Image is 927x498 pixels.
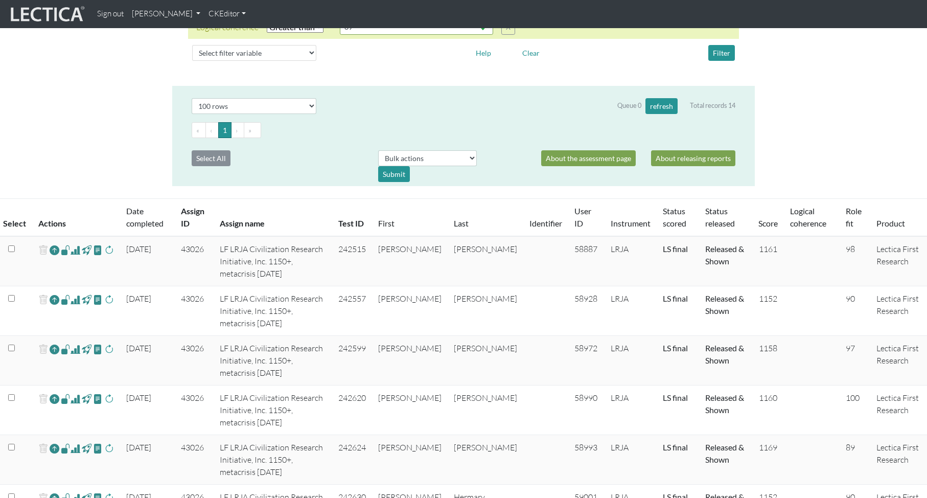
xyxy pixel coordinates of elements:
td: Lectica First Research [870,286,927,336]
span: rescore [104,393,114,405]
td: LRJA [605,435,657,485]
span: Analyst score [71,393,80,405]
th: Test ID [332,199,372,237]
span: view [93,293,103,305]
a: Basic released = basic report without a score has been released, Score(s) released = for Lectica ... [705,343,744,365]
button: Clear [518,45,544,61]
a: [PERSON_NAME] [128,4,204,24]
span: 98 [846,244,855,254]
a: Reopen [50,441,59,456]
th: Assign name [214,199,332,237]
td: 58993 [568,435,605,485]
span: rescore [104,442,114,455]
a: User ID [574,206,591,228]
td: LRJA [605,286,657,336]
span: view [93,244,103,256]
span: view [82,442,91,454]
span: 90 [846,293,855,304]
a: Basic released = basic report without a score has been released, Score(s) released = for Lectica ... [705,293,744,315]
td: LF LRJA Civilization Research Initiative, Inc. 1150+, metacrisis [DATE] [214,435,332,485]
td: [PERSON_NAME] [372,236,448,286]
span: view [61,442,71,454]
button: Go to page 1 [218,122,231,138]
td: LRJA [605,236,657,286]
td: 58928 [568,286,605,336]
td: 242599 [332,336,372,386]
td: 43026 [175,236,214,286]
span: 1169 [759,442,777,452]
div: Queue 0 Total records 14 [617,98,735,114]
td: [PERSON_NAME] [372,386,448,435]
span: 100 [846,393,860,403]
span: 1160 [759,393,777,403]
a: First [378,218,395,228]
td: LF LRJA Civilization Research Initiative, Inc. 1150+, metacrisis [DATE] [214,386,332,435]
span: delete [38,243,48,258]
td: [PERSON_NAME] [448,386,523,435]
td: 242515 [332,236,372,286]
button: refresh [645,98,678,114]
td: 43026 [175,286,214,336]
span: 89 [846,442,855,452]
td: 242557 [332,286,372,336]
button: Help [471,45,496,61]
td: [DATE] [120,336,175,386]
a: Reopen [50,342,59,357]
a: Basic released = basic report without a score has been released, Score(s) released = for Lectica ... [705,442,744,464]
a: Completed = assessment has been completed; CS scored = assessment has been CLAS scored; LS scored... [663,393,688,402]
ul: Pagination [192,122,735,138]
a: CKEditor [204,4,250,24]
span: view [61,393,71,404]
td: LF LRJA Civilization Research Initiative, Inc. 1150+, metacrisis [DATE] [214,286,332,336]
td: [PERSON_NAME] [448,236,523,286]
a: Basic released = basic report without a score has been released, Score(s) released = for Lectica ... [705,393,744,415]
a: Completed = assessment has been completed; CS scored = assessment has been CLAS scored; LS scored... [663,293,688,303]
td: [PERSON_NAME] [448,286,523,336]
span: 97 [846,343,855,353]
span: view [93,343,103,355]
td: [PERSON_NAME] [448,435,523,485]
a: Identifier [529,218,562,228]
span: Analyst score [71,442,80,455]
th: Actions [32,199,120,237]
button: Select All [192,150,230,166]
a: Basic released = basic report without a score has been released, Score(s) released = for Lectica ... [705,244,744,266]
span: delete [38,392,48,406]
span: rescore [104,293,114,306]
td: LRJA [605,336,657,386]
td: 58990 [568,386,605,435]
td: 43026 [175,386,214,435]
a: About releasing reports [651,150,735,166]
td: Lectica First Research [870,386,927,435]
span: view [93,393,103,404]
span: delete [38,292,48,307]
td: [PERSON_NAME] [372,336,448,386]
button: Filter [708,45,735,61]
td: Lectica First Research [870,435,927,485]
td: LF LRJA Civilization Research Initiative, Inc. 1150+, metacrisis [DATE] [214,336,332,386]
span: view [93,442,103,454]
td: 242620 [332,386,372,435]
span: Analyst score [71,343,80,355]
td: [DATE] [120,435,175,485]
span: 1161 [759,244,777,254]
td: 43026 [175,435,214,485]
td: [DATE] [120,286,175,336]
span: 1152 [759,293,777,304]
a: Status released [705,206,735,228]
span: delete [38,342,48,357]
span: Analyst score [71,244,80,256]
td: 43026 [175,336,214,386]
a: Completed = assessment has been completed; CS scored = assessment has been CLAS scored; LS scored... [663,442,688,452]
span: view [82,343,91,355]
td: 242624 [332,435,372,485]
td: Lectica First Research [870,236,927,286]
a: Completed = assessment has been completed; CS scored = assessment has been CLAS scored; LS scored... [663,343,688,353]
a: Date completed [126,206,164,228]
a: Score [758,218,778,228]
span: delete [38,441,48,456]
span: 1158 [759,343,777,353]
span: view [61,343,71,355]
a: Sign out [93,4,128,24]
a: About the assessment page [541,150,636,166]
